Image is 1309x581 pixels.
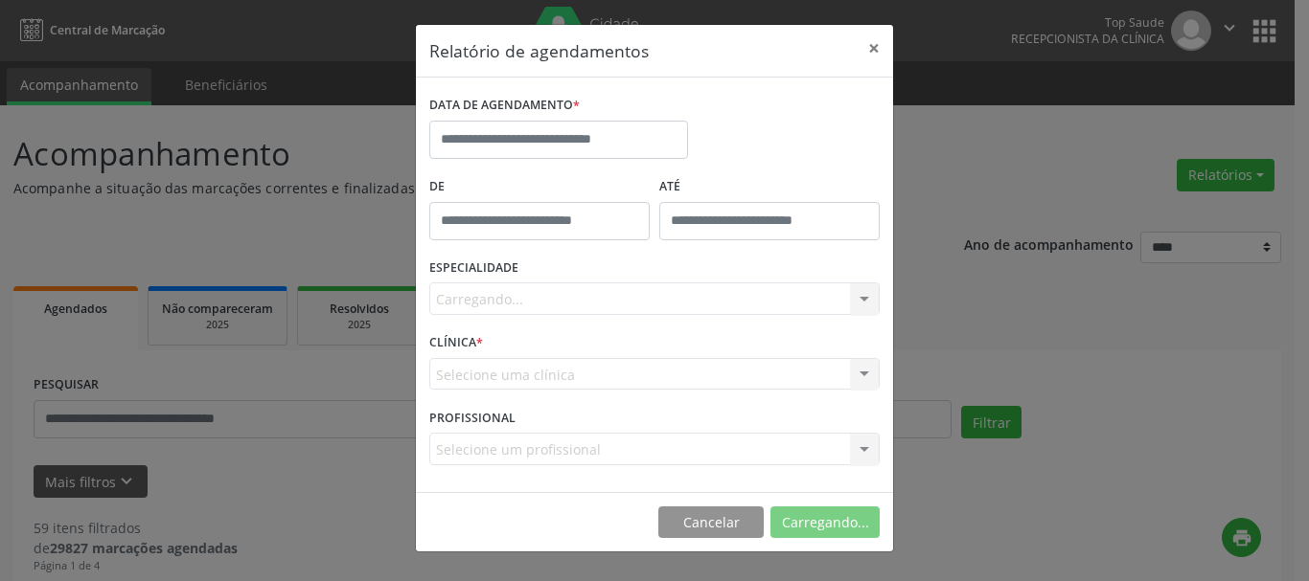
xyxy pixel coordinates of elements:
label: CLÍNICA [429,328,483,358]
label: DATA DE AGENDAMENTO [429,91,580,121]
label: PROFISSIONAL [429,403,516,433]
button: Cancelar [658,506,764,539]
label: ESPECIALIDADE [429,254,518,283]
label: De [429,172,650,202]
button: Carregando... [770,506,880,539]
h5: Relatório de agendamentos [429,38,649,63]
button: Close [855,25,893,72]
label: ATÉ [659,172,880,202]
